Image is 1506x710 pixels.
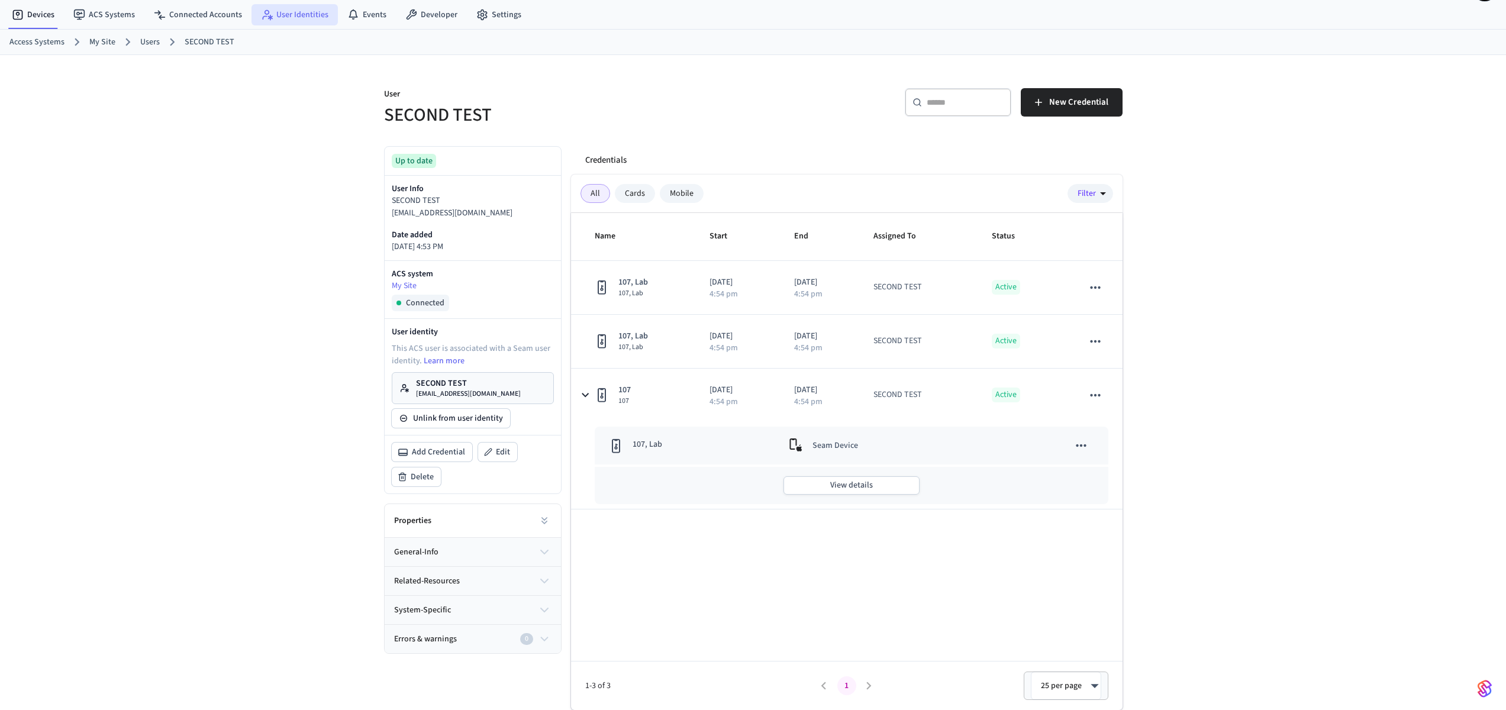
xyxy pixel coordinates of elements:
[873,281,922,293] div: SECOND TEST
[392,268,554,280] p: ACS system
[813,676,881,695] nav: pagination navigation
[396,4,467,25] a: Developer
[794,398,823,406] p: 4:54 pm
[392,372,554,404] a: SECOND TEST[EMAIL_ADDRESS][DOMAIN_NAME]
[710,398,738,406] p: 4:54 pm
[581,184,610,203] div: All
[873,227,931,246] span: Assigned To
[394,575,460,588] span: related-resources
[812,438,858,453] p: Seam Device
[496,446,510,458] span: Edit
[9,36,65,49] a: Access Systems
[576,146,636,175] button: Credentials
[384,103,746,127] h5: SECOND TEST
[392,467,441,486] button: Delete
[411,471,434,483] span: Delete
[873,335,922,347] div: SECOND TEST
[571,213,1123,509] table: sticky table
[1068,184,1113,203] button: Filter
[392,241,554,253] p: [DATE] 4:53 PM
[338,4,396,25] a: Events
[618,330,648,343] span: 107, Lab
[710,330,765,343] p: [DATE]
[185,36,234,49] a: SECOND TEST
[385,538,561,566] button: general-info
[392,280,554,292] a: My Site
[873,389,922,401] div: SECOND TEST
[992,227,1030,246] span: Status
[385,596,561,624] button: system-specific
[392,443,472,461] button: Add Credential
[710,227,743,246] span: Start
[585,680,813,692] span: 1-3 of 3
[64,4,144,25] a: ACS Systems
[794,330,845,343] p: [DATE]
[467,4,531,25] a: Settings
[520,633,533,645] div: 0
[251,4,338,25] a: User Identities
[392,154,436,168] div: Up to date
[424,355,465,367] a: Learn more
[394,515,431,527] h2: Properties
[1049,95,1108,110] span: New Credential
[144,4,251,25] a: Connected Accounts
[1021,88,1123,117] button: New Credential
[794,344,823,352] p: 4:54 pm
[710,290,738,298] p: 4:54 pm
[392,409,510,428] button: Unlink from user identity
[615,184,655,203] div: Cards
[710,344,738,352] p: 4:54 pm
[412,446,465,458] span: Add Credential
[392,195,554,207] p: SECOND TEST
[837,676,856,695] button: page 1
[392,207,554,220] p: [EMAIL_ADDRESS][DOMAIN_NAME]
[392,229,554,241] p: Date added
[783,476,920,495] button: View details
[394,633,457,646] span: Errors & warnings
[1031,672,1101,700] div: 25 per page
[992,388,1020,402] p: Active
[618,276,648,289] span: 107, Lab
[394,604,451,617] span: system-specific
[794,290,823,298] p: 4:54 pm
[89,36,115,49] a: My Site
[385,567,561,595] button: related-resources
[794,276,845,289] p: [DATE]
[140,36,160,49] a: Users
[992,334,1020,348] p: Active
[618,384,631,396] span: 107
[710,384,765,396] p: [DATE]
[633,438,662,453] p: 107, Lab
[618,343,648,352] span: 107, Lab
[618,396,631,406] span: 107
[1478,679,1492,698] img: SeamLogoGradient.69752ec5.svg
[794,384,845,396] p: [DATE]
[660,184,704,203] div: Mobile
[416,377,521,389] p: SECOND TEST
[618,289,648,298] span: 107, Lab
[392,326,554,338] p: User identity
[710,276,765,289] p: [DATE]
[992,280,1020,295] p: Active
[384,88,746,103] p: User
[794,227,824,246] span: End
[416,389,521,399] p: [EMAIL_ADDRESS][DOMAIN_NAME]
[392,343,554,367] p: This ACS user is associated with a Seam user identity.
[394,546,438,559] span: general-info
[392,183,554,195] p: User Info
[595,227,631,246] span: Name
[406,297,444,309] span: Connected
[2,4,64,25] a: Devices
[478,443,517,461] button: Edit
[385,625,561,653] button: Errors & warnings0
